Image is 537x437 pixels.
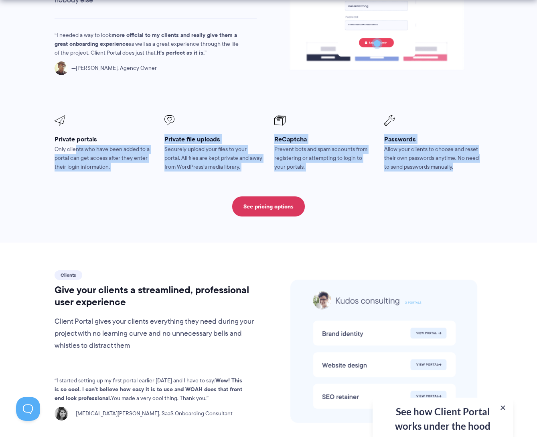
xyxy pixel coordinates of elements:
span: [PERSON_NAME], Agency Owner [71,64,157,73]
p: Prevent bots and spam accounts from registering or attempting to login to your portals. [274,145,373,172]
strong: It's perfect as it is. [157,48,205,57]
p: Only clients who have been added to a portal can get access after they enter their login informat... [55,145,153,172]
h3: Passwords [384,135,483,143]
h2: Give your clients a streamlined, professional user experience [55,284,257,308]
strong: more official to my clients and really give them a great onboarding experience [55,31,237,48]
iframe: Toggle Customer Support [16,397,40,421]
a: See pricing options [232,196,305,216]
span: [MEDICAL_DATA][PERSON_NAME], SaaS Onboarding Consultant [71,409,233,418]
h3: Private file uploads [164,135,263,143]
p: Client Portal gives your clients everything they need during your project with no learning curve ... [55,316,257,352]
p: I started setting up my first portal earlier [DATE] and I have to say: You made a very cool thing... [55,376,243,403]
h3: ReCaptcha [274,135,373,143]
strong: Wow! This is so cool. I can't believe how easy it is to use and WOAH does that front end look pro... [55,376,242,402]
p: Allow your clients to choose and reset their own passwords anytime. No need to send passwords man... [384,145,483,172]
p: I needed a way to look as well as a great experience through the life of the project. Client Port... [55,31,243,57]
p: Securely upload your files to your portal. All files are kept private and away from WordPress’s m... [164,145,263,172]
h3: Private portals [55,135,153,143]
span: Clients [55,270,82,280]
